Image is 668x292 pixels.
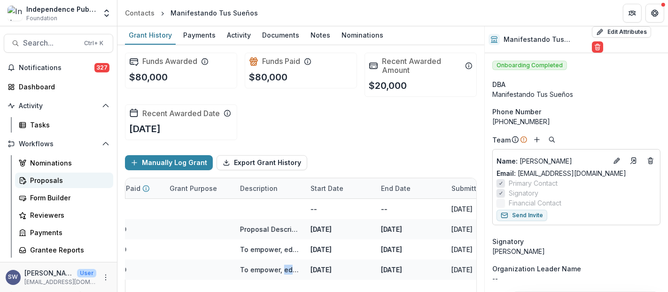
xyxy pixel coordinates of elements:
h2: Recent Awarded Date [142,109,220,118]
div: Description [234,178,305,198]
div: To empower, educate, and inspire the [DEMOGRAPHIC_DATA] Community in the region by uplifting thei... [240,245,299,254]
a: Name: [PERSON_NAME] [497,156,607,166]
div: Notes [307,28,334,42]
div: Grant Purpose [164,178,234,198]
div: Ctrl + K [82,38,105,48]
p: [PERSON_NAME] [24,268,73,278]
img: Independence Public Media Foundation [8,6,23,21]
button: Edit Attributes [592,26,651,38]
div: Submitted Date [446,183,508,193]
div: [DATE] [451,224,473,234]
span: Onboarding Completed [492,61,567,70]
div: Start Date [305,183,349,193]
button: Delete [592,41,603,53]
div: Sherella Williams [8,274,18,280]
div: Nominations [338,28,387,42]
div: Dashboard [19,82,106,92]
div: Amount Paid [93,178,164,198]
p: [PERSON_NAME] [497,156,607,166]
a: Grant History [125,26,176,45]
a: Form Builder [15,190,113,205]
p: $20,000 [369,79,407,93]
div: End Date [375,178,446,198]
div: Contacts [125,8,155,18]
span: Organization Leader Name [492,264,581,274]
h2: Funds Awarded [142,57,197,66]
button: Partners [623,4,642,23]
div: Payments [179,28,219,42]
div: Submitted Date [446,178,516,198]
a: Payments [179,26,219,45]
span: Signatory [509,188,538,198]
div: Documents [258,28,303,42]
div: Grant History [125,28,176,42]
p: [DATE] [381,224,402,234]
div: Manifestando Tus Sueños [171,8,258,18]
div: [DATE] [451,204,473,214]
button: Send Invite [497,210,547,221]
button: Deletes [645,155,656,166]
p: Team [492,135,511,145]
div: Tasks [30,120,106,130]
button: Edit [611,155,622,166]
div: Grantee Reports [30,245,106,255]
a: Dashboard [4,79,113,95]
p: $80,000 [249,70,287,84]
div: Start Date [305,178,375,198]
div: [PERSON_NAME] [492,246,660,256]
p: [DATE] [381,265,402,275]
div: Nominations [30,158,106,168]
span: Name : [497,157,518,165]
div: [DATE] [451,245,473,254]
div: [PHONE_NUMBER] [492,117,660,126]
a: Email: [EMAIL_ADDRESS][DOMAIN_NAME] [497,168,626,178]
div: To empower, educate, and inspire the [DEMOGRAPHIC_DATA] Community in the region by uplifting thei... [240,265,299,275]
span: DBA [492,79,505,89]
div: End Date [375,183,416,193]
a: Nominations [15,155,113,171]
a: Tasks [15,117,113,133]
p: [DATE] [311,245,332,254]
p: [DATE] [129,122,161,136]
a: Activity [223,26,255,45]
p: [DATE] [311,265,332,275]
span: Email: [497,169,516,177]
p: [EMAIL_ADDRESS][DOMAIN_NAME] [24,278,96,286]
p: -- [381,204,388,214]
span: Primary Contact [509,178,558,188]
p: -- [311,204,317,214]
button: Search... [4,34,113,53]
button: Notifications327 [4,60,113,75]
button: Add [531,134,543,145]
div: Form Builder [30,193,106,203]
div: Activity [223,28,255,42]
button: Open Workflows [4,136,113,151]
button: Open Documents [4,261,113,276]
a: Contacts [121,6,158,20]
a: Grantee Reports [15,242,113,258]
div: Proposals [30,175,106,185]
a: Notes [307,26,334,45]
button: More [100,272,111,283]
p: -- [492,274,660,284]
a: Go to contact [626,153,641,168]
div: Grant Purpose [164,183,223,193]
p: [DATE] [381,245,402,254]
span: Search... [23,39,78,47]
div: Reviewers [30,210,106,220]
a: Documents [258,26,303,45]
p: [DATE] [311,224,332,234]
button: Export Grant History [217,155,307,170]
div: Description [234,183,283,193]
div: Independence Public Media Foundation [26,4,96,14]
button: Open Activity [4,98,113,113]
h2: Manifestando Tus Sueños [504,36,588,44]
span: Activity [19,102,98,110]
span: Notifications [19,64,94,72]
button: Search [546,134,558,145]
h2: Funds Paid [262,57,300,66]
